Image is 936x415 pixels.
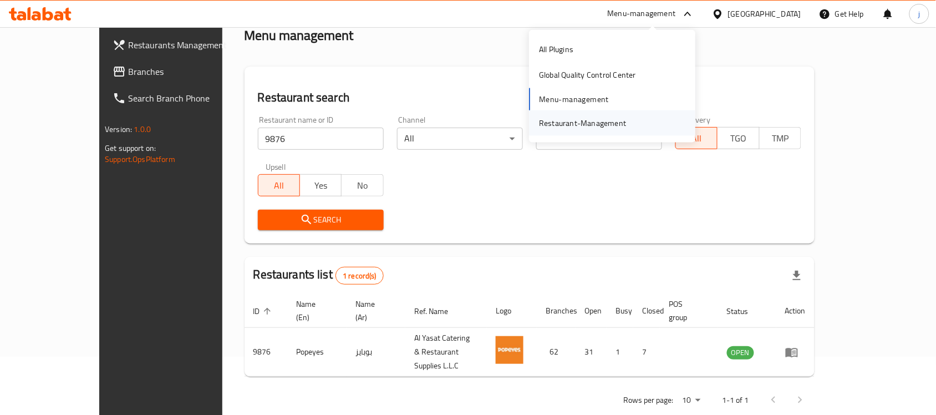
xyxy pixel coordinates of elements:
p: Rows per page: [624,393,674,407]
div: All Plugins [539,43,573,55]
span: All [680,130,713,146]
th: Closed [633,294,660,328]
span: Name (En) [297,297,333,324]
span: POS group [669,297,705,324]
th: Branches [537,294,576,328]
div: All [397,128,523,150]
th: Open [576,294,607,328]
button: TGO [717,127,759,149]
label: Upsell [266,163,286,171]
td: 9876 [245,328,288,377]
span: Name (Ar) [355,297,392,324]
button: Search [258,210,384,230]
span: Restaurants Management [128,38,247,52]
div: Menu-management [608,7,676,21]
span: Branches [128,65,247,78]
button: All [258,174,300,196]
td: 31 [576,328,607,377]
span: Ref. Name [414,305,462,318]
div: Restaurant-Management [539,117,626,129]
span: No [346,178,379,194]
span: Get support on: [105,141,156,155]
div: [GEOGRAPHIC_DATA] [728,8,801,20]
span: TMP [764,130,797,146]
span: Yes [304,178,337,194]
td: 7 [633,328,660,377]
a: Support.OpsPlatform [105,152,175,166]
div: Rows per page: [678,392,705,409]
button: All [675,127,718,149]
span: OPEN [727,346,754,359]
h2: Menu management [245,27,354,44]
a: Restaurants Management [104,32,256,58]
span: j [918,8,920,20]
button: No [341,174,383,196]
div: Global Quality Control Center [539,69,636,81]
span: TGO [722,130,755,146]
td: 1 [607,328,633,377]
span: Search [267,213,375,227]
a: Search Branch Phone [104,85,256,112]
span: ID [253,305,274,318]
span: 1 record(s) [336,271,383,281]
span: 1.0.0 [134,122,151,136]
td: Al Yasat Catering & Restaurant Supplies L.L.C [405,328,487,377]
span: Version: [105,122,132,136]
button: TMP [759,127,801,149]
label: Delivery [683,116,711,124]
span: All [263,178,296,194]
th: Action [776,294,815,328]
td: Popeyes [288,328,347,377]
span: Status [727,305,763,318]
table: enhanced table [245,294,815,377]
h2: Restaurant search [258,89,801,106]
button: Yes [299,174,342,196]
input: Search for restaurant name or ID.. [258,128,384,150]
th: Busy [607,294,633,328]
div: Menu [785,346,806,359]
a: Branches [104,58,256,85]
td: بوبايز [347,328,405,377]
div: Export file [784,262,810,289]
p: 1-1 of 1 [723,393,749,407]
img: Popeyes [496,336,523,364]
td: 62 [537,328,576,377]
span: Search Branch Phone [128,92,247,105]
h2: Restaurants list [253,266,384,285]
th: Logo [487,294,537,328]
